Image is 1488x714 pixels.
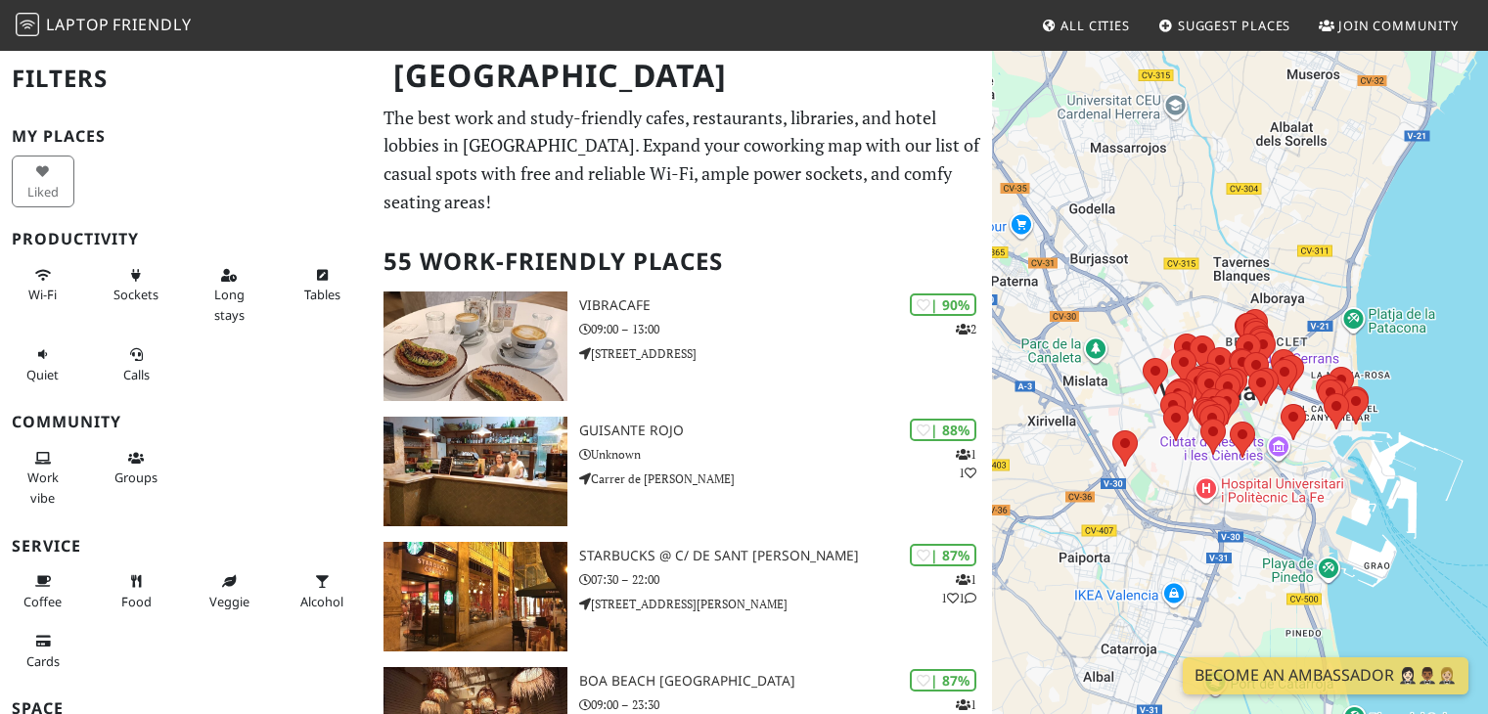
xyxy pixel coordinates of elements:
[1311,8,1466,43] a: Join Community
[956,445,976,482] p: 1 1
[579,344,993,363] p: [STREET_ADDRESS]
[910,544,976,566] div: | 87%
[579,423,993,439] h3: Guisante Rojo
[12,338,74,390] button: Quiet
[579,548,993,564] h3: Starbucks @ C/ de Sant [PERSON_NAME]
[26,652,60,670] span: Credit cards
[579,595,993,613] p: [STREET_ADDRESS][PERSON_NAME]
[910,293,976,316] div: | 90%
[579,695,993,714] p: 09:00 – 23:30
[105,565,167,617] button: Food
[579,469,993,488] p: Carrer de [PERSON_NAME]
[23,593,62,610] span: Coffee
[579,570,993,589] p: 07:30 – 22:00
[12,230,360,248] h3: Productivity
[383,417,566,526] img: Guisante Rojo
[113,14,191,35] span: Friendly
[12,625,74,677] button: Cards
[304,286,340,303] span: Work-friendly tables
[114,469,158,486] span: Group tables
[291,565,353,617] button: Alcohol
[372,291,992,401] a: Vibracafe | 90% 2 Vibracafe 09:00 – 13:00 [STREET_ADDRESS]
[12,127,360,146] h3: My Places
[372,417,992,526] a: Guisante Rojo | 88% 11 Guisante Rojo Unknown Carrer de [PERSON_NAME]
[1150,8,1299,43] a: Suggest Places
[1033,8,1138,43] a: All Cities
[910,419,976,441] div: | 88%
[209,593,249,610] span: Veggie
[12,49,360,109] h2: Filters
[941,570,976,607] p: 1 1 1
[12,442,74,513] button: Work vibe
[28,286,57,303] span: Stable Wi-Fi
[1338,17,1459,34] span: Join Community
[198,565,260,617] button: Veggie
[123,366,150,383] span: Video/audio calls
[579,320,993,338] p: 09:00 – 13:00
[12,537,360,556] h3: Service
[383,104,980,216] p: The best work and study-friendly cafes, restaurants, libraries, and hotel lobbies in [GEOGRAPHIC_...
[105,338,167,390] button: Calls
[910,669,976,692] div: | 87%
[16,9,192,43] a: LaptopFriendly LaptopFriendly
[12,259,74,311] button: Wi-Fi
[300,593,343,610] span: Alcohol
[383,291,566,401] img: Vibracafe
[121,593,152,610] span: Food
[372,542,992,651] a: Starbucks @ C/ de Sant Vicent Màrtir | 87% 111 Starbucks @ C/ de Sant [PERSON_NAME] 07:30 – 22:00...
[383,232,980,291] h2: 55 Work-Friendly Places
[27,469,59,506] span: People working
[579,297,993,314] h3: Vibracafe
[12,413,360,431] h3: Community
[383,542,566,651] img: Starbucks @ C/ de Sant Vicent Màrtir
[105,442,167,494] button: Groups
[214,286,245,323] span: Long stays
[46,14,110,35] span: Laptop
[1183,657,1468,694] a: Become an Ambassador 🤵🏻‍♀️🤵🏾‍♂️🤵🏼‍♀️
[12,565,74,617] button: Coffee
[579,445,993,464] p: Unknown
[956,320,976,338] p: 2
[198,259,260,331] button: Long stays
[26,366,59,383] span: Quiet
[16,13,39,36] img: LaptopFriendly
[105,259,167,311] button: Sockets
[378,49,988,103] h1: [GEOGRAPHIC_DATA]
[291,259,353,311] button: Tables
[1178,17,1291,34] span: Suggest Places
[113,286,158,303] span: Power sockets
[1060,17,1130,34] span: All Cities
[579,673,993,690] h3: Boa Beach [GEOGRAPHIC_DATA]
